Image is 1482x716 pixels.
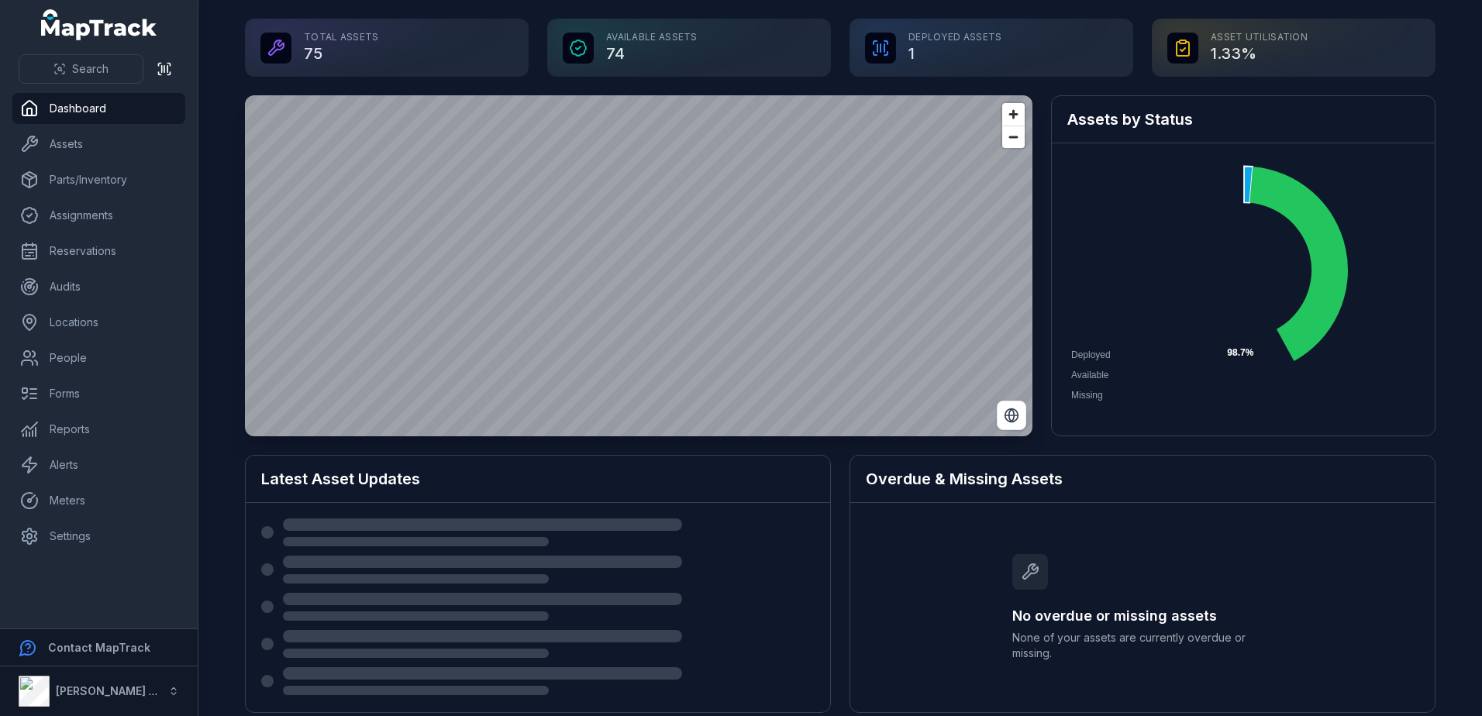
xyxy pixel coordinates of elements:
button: Switch to Satellite View [997,401,1026,430]
button: Search [19,54,143,84]
a: Settings [12,521,185,552]
h2: Latest Asset Updates [261,468,815,490]
span: Search [72,61,109,77]
a: Audits [12,271,185,302]
span: Missing [1071,390,1103,401]
h3: No overdue or missing assets [1012,605,1273,627]
a: Parts/Inventory [12,164,185,195]
strong: [PERSON_NAME] Electrical [56,684,201,697]
a: Alerts [12,449,185,480]
a: Reports [12,414,185,445]
h2: Assets by Status [1067,108,1419,130]
button: Zoom in [1002,103,1025,126]
a: Dashboard [12,93,185,124]
span: None of your assets are currently overdue or missing. [1012,630,1273,661]
a: Reservations [12,236,185,267]
strong: Contact MapTrack [48,641,150,654]
a: People [12,343,185,373]
a: Assignments [12,200,185,231]
a: MapTrack [41,9,157,40]
span: Available [1071,370,1108,380]
a: Assets [12,129,185,160]
button: Zoom out [1002,126,1025,148]
a: Forms [12,378,185,409]
a: Meters [12,485,185,516]
a: Locations [12,307,185,338]
canvas: Map [245,95,1032,436]
span: Deployed [1071,349,1111,360]
h2: Overdue & Missing Assets [866,468,1419,490]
